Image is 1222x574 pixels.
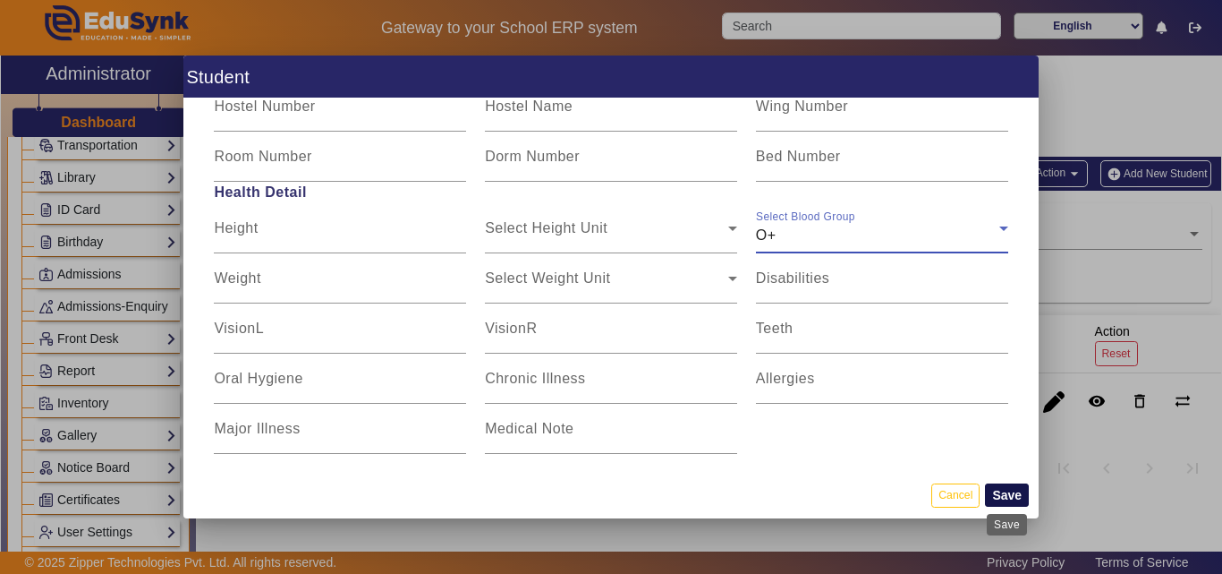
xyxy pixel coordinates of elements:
[214,275,466,296] input: Weight
[756,321,793,336] mat-label: Teeth
[485,421,573,436] mat-label: Medical Note
[214,99,315,114] mat-label: Hostel Number
[756,149,841,164] mat-label: Bed Number
[214,425,466,447] input: Major Illness
[756,375,1008,397] input: Allergies
[214,149,312,164] mat-label: Room Number
[756,270,829,286] mat-label: Disabilities
[485,99,573,114] mat-label: Hostel Name
[485,275,728,296] span: Select Weight Unit
[756,227,776,243] span: O+
[485,153,737,175] input: Dorm Number
[214,225,466,246] input: Height
[214,325,466,347] input: VisionL
[485,149,580,164] mat-label: Dorm Number
[485,220,607,236] mat-label: Select Height Unit
[931,484,980,508] button: Cancel
[985,484,1029,507] button: Save
[214,421,300,436] mat-label: Major Illness
[756,99,848,114] mat-label: Wing Number
[756,211,855,223] mat-label: Select Blood Group
[214,103,466,124] input: Hostel Number
[214,375,466,397] input: Oral Hygiene
[205,182,1017,203] span: Health Detail
[485,321,537,336] mat-label: VisionR
[756,325,1008,347] input: Teeth
[756,103,1008,124] input: Wing Number
[987,514,1027,535] div: Save
[485,225,728,246] span: Select Height Unit
[756,153,1008,175] input: Bed Number
[756,275,1008,296] input: Disabilities
[214,371,302,386] mat-label: Oral Hygiene
[485,103,737,124] input: Hostel Name
[214,270,261,286] mat-label: Weight
[485,375,737,397] input: Chronic Illness
[485,371,585,386] mat-label: Chronic Illness
[485,325,737,347] input: VisionR
[485,270,610,286] mat-label: Select Weight Unit
[214,220,258,236] mat-label: Height
[214,153,466,175] input: Room Number
[485,425,737,447] input: Medical Note
[214,321,264,336] mat-label: VisionL
[756,371,815,386] mat-label: Allergies
[183,56,1039,98] h1: Student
